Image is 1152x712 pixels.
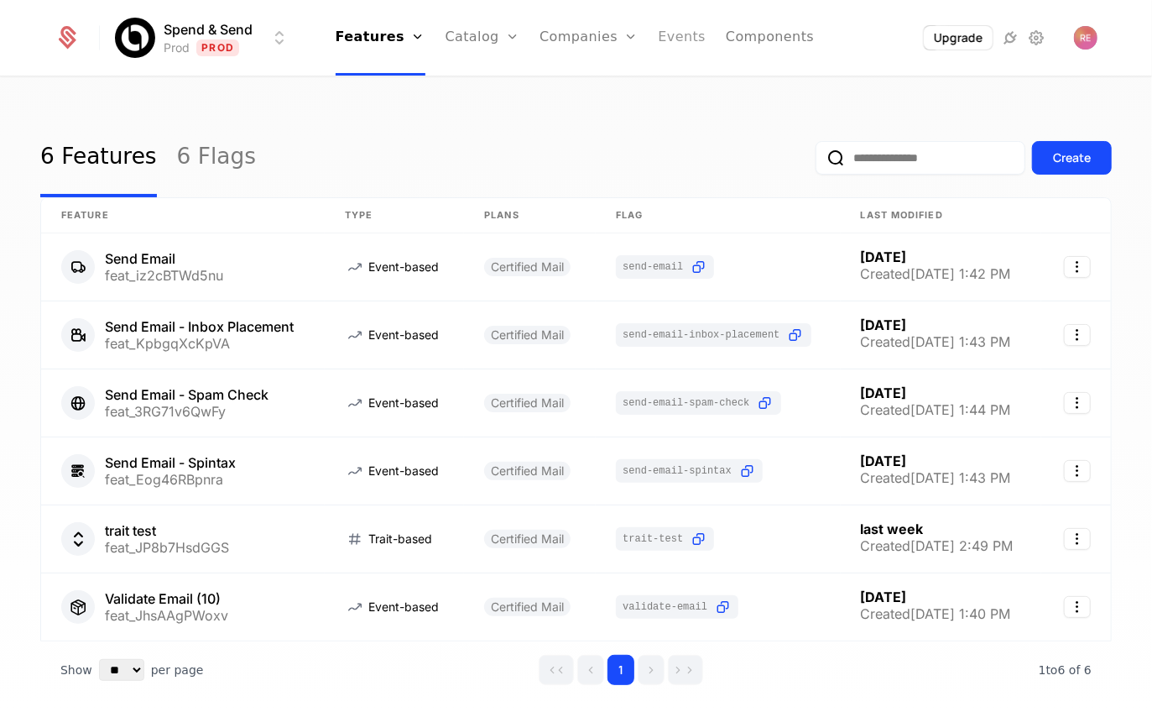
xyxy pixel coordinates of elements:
a: 6 Flags [177,118,256,197]
button: Go to first page [539,655,574,685]
span: Spend & Send [164,19,253,39]
button: Select action [1064,460,1091,482]
button: Go to next page [638,655,665,685]
th: Feature [41,198,325,233]
img: Spend & Send [115,18,155,58]
select: Select page size [99,659,144,681]
button: Open user button [1074,26,1097,50]
span: per page [151,662,204,678]
button: Select action [1064,256,1091,278]
th: Flag [596,198,840,233]
button: Select environment [120,19,289,56]
button: Upgrade [924,26,993,50]
th: Type [325,198,464,233]
a: Integrations [1000,28,1020,48]
button: Create [1032,141,1112,175]
th: Last Modified [841,198,1041,233]
span: 1 to 6 of [1039,663,1084,677]
span: Show [60,662,92,678]
div: Create [1053,149,1091,166]
th: Plans [464,198,596,233]
div: Table pagination [40,641,1112,699]
span: 6 [1039,663,1092,677]
div: Prod [164,39,190,56]
button: Select action [1064,596,1091,618]
button: Go to last page [668,655,703,685]
span: Prod [196,39,239,56]
button: Select action [1064,324,1091,346]
button: Go to page 1 [607,655,634,685]
button: Go to previous page [577,655,604,685]
button: Select action [1064,528,1091,550]
img: ryan echternacht [1074,26,1097,50]
div: Page navigation [539,655,703,685]
a: Settings [1027,28,1047,48]
button: Select action [1064,392,1091,414]
a: 6 Features [40,118,157,197]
